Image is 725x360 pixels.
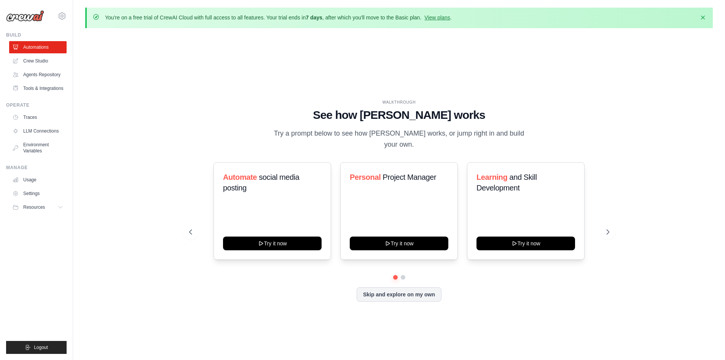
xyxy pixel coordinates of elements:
[357,287,441,302] button: Skip and explore on my own
[6,32,67,38] div: Build
[23,204,45,210] span: Resources
[9,139,67,157] a: Environment Variables
[424,14,450,21] a: View plans
[6,102,67,108] div: Operate
[476,237,575,250] button: Try it now
[9,41,67,53] a: Automations
[306,14,322,21] strong: 7 days
[9,55,67,67] a: Crew Studio
[189,108,609,122] h1: See how [PERSON_NAME] works
[6,10,44,22] img: Logo
[350,173,381,181] span: Personal
[9,174,67,186] a: Usage
[476,173,507,181] span: Learning
[9,111,67,123] a: Traces
[6,341,67,354] button: Logout
[382,173,436,181] span: Project Manager
[223,173,257,181] span: Automate
[9,125,67,137] a: LLM Connections
[6,165,67,171] div: Manage
[271,128,527,150] p: Try a prompt below to see how [PERSON_NAME] works, or jump right in and build your own.
[9,201,67,213] button: Resources
[34,344,48,350] span: Logout
[189,99,609,105] div: WALKTHROUGH
[9,69,67,81] a: Agents Repository
[9,82,67,94] a: Tools & Integrations
[350,237,448,250] button: Try it now
[223,237,322,250] button: Try it now
[223,173,300,192] span: social media posting
[9,187,67,200] a: Settings
[105,14,452,21] p: You're on a free trial of CrewAI Cloud with full access to all features. Your trial ends in , aft...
